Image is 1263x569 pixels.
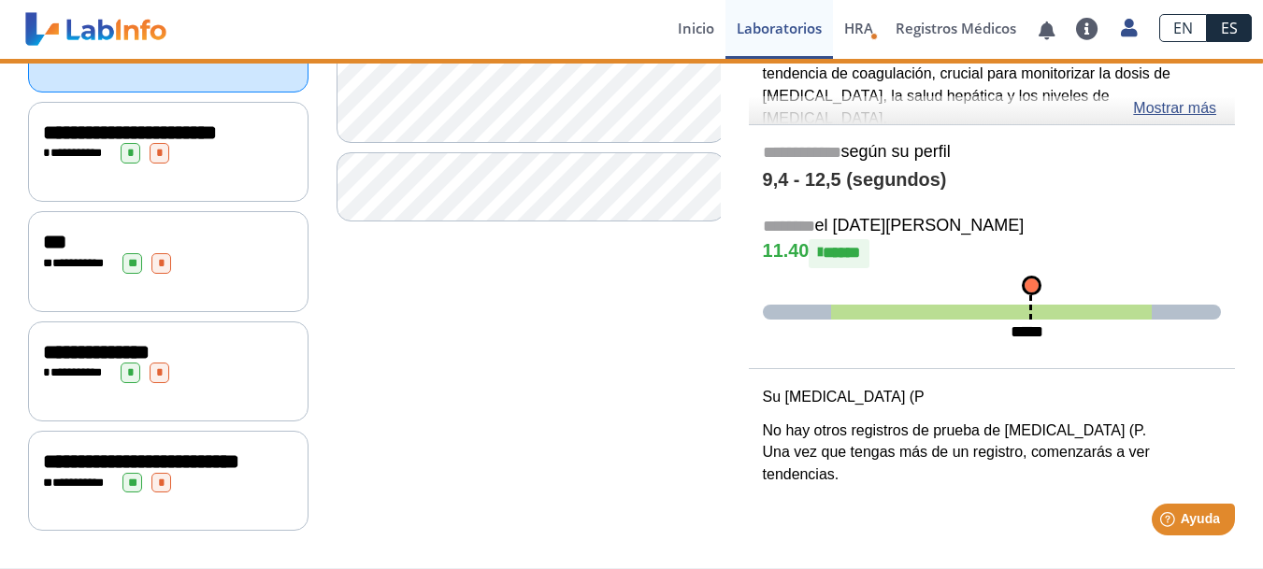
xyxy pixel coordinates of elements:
[763,169,947,190] font: 9,4 - 12,5 (segundos)
[844,19,873,37] font: HRA
[737,19,822,37] font: Laboratorios
[1097,496,1242,548] iframe: Lanzador de widgets de ayuda
[678,19,714,37] font: Inicio
[841,142,951,161] font: según su perfil
[815,216,1025,235] font: el [DATE][PERSON_NAME]
[763,444,1150,482] font: Una vez que tengas más de un registro, comenzarás a ver tendencias.
[763,389,925,405] font: Su [MEDICAL_DATA] (P
[1133,100,1216,116] font: Mostrar más
[896,19,1016,37] font: Registros Médicos
[763,422,1147,438] font: No hay otros registros de prueba de [MEDICAL_DATA] (P.
[1221,18,1238,38] font: ES
[763,240,810,261] font: 11.40
[1173,18,1193,38] font: EN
